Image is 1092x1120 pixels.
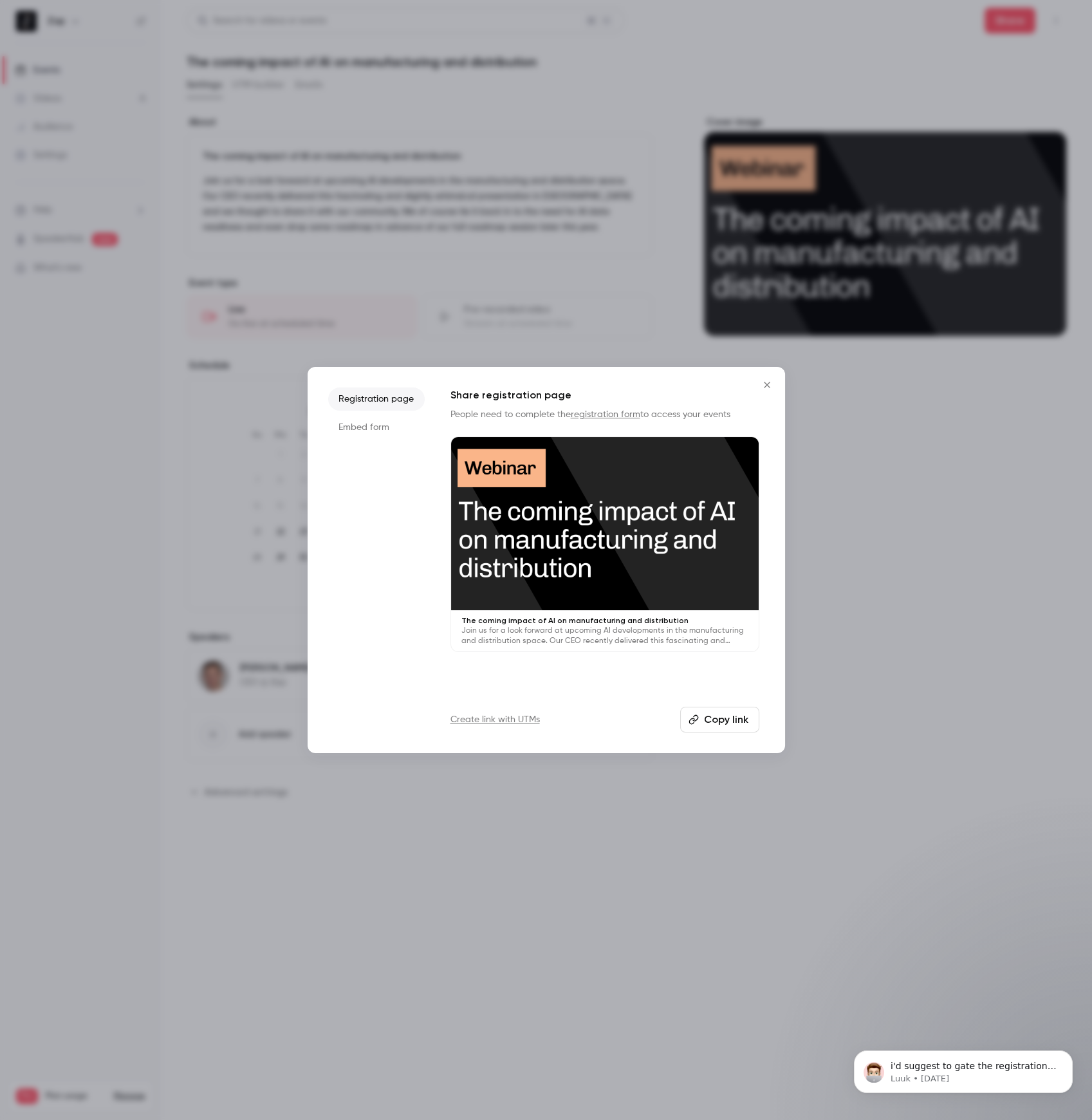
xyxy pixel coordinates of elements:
[328,416,425,439] li: Embed form
[835,1023,1092,1114] iframe: Intercom notifications message
[571,410,640,419] a: registration form
[450,713,540,726] a: Create link with UTMs
[680,707,759,733] button: Copy link
[461,626,748,646] p: Join us for a look forward at upcoming AI developments in the manufacturing and distribution spac...
[450,387,759,403] h1: Share registration page
[328,387,425,411] li: Registration page
[450,408,759,421] p: People need to complete the to access your events
[461,615,748,626] p: The coming impact of AI on manufacturing and distribution
[450,436,759,652] a: The coming impact of AI on manufacturing and distributionJoin us for a look forward at upcoming A...
[754,372,780,398] button: Close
